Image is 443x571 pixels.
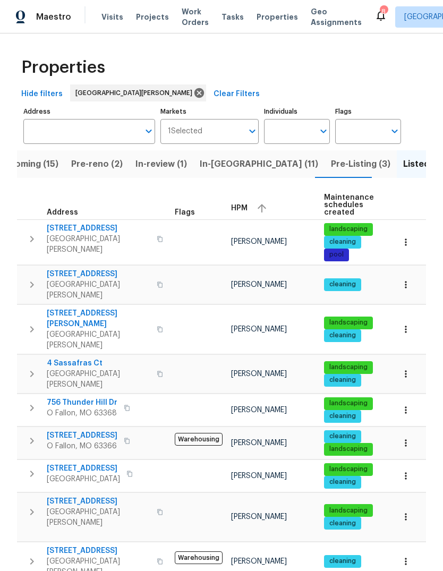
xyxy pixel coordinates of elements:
span: [STREET_ADDRESS] [47,430,117,441]
span: Projects [136,12,169,22]
span: [PERSON_NAME] [231,558,287,565]
span: 4 Sassafras Ct [47,358,150,369]
span: landscaping [325,465,372,474]
span: landscaping [325,225,372,234]
span: [GEOGRAPHIC_DATA][PERSON_NAME] [47,329,150,351]
span: Warehousing [175,433,223,446]
div: [GEOGRAPHIC_DATA][PERSON_NAME] [70,84,206,101]
span: landscaping [325,445,372,454]
span: cleaning [325,432,360,441]
span: [PERSON_NAME] [231,472,287,480]
span: [PERSON_NAME] [231,439,287,447]
span: [STREET_ADDRESS] [47,463,120,474]
span: Work Orders [182,6,209,28]
span: Pre-Listing (3) [331,157,390,172]
span: pool [325,250,348,259]
span: [GEOGRAPHIC_DATA] [47,474,120,484]
span: Maintenance schedules created [324,194,374,216]
label: Markets [160,108,259,115]
span: Pre-reno (2) [71,157,123,172]
button: Open [141,124,156,139]
span: Warehousing [175,551,223,564]
span: [GEOGRAPHIC_DATA][PERSON_NAME] [47,369,150,390]
span: [PERSON_NAME] [231,281,287,288]
span: [GEOGRAPHIC_DATA][PERSON_NAME] [47,507,150,528]
span: cleaning [325,280,360,289]
span: [PERSON_NAME] [231,513,287,521]
span: landscaping [325,363,372,372]
button: Clear Filters [209,84,264,104]
span: cleaning [325,519,360,528]
span: cleaning [325,376,360,385]
span: Tasks [221,13,244,21]
span: In-[GEOGRAPHIC_DATA] (11) [200,157,318,172]
span: Address [47,209,78,216]
span: Visits [101,12,123,22]
span: Hide filters [21,88,63,101]
label: Individuals [264,108,330,115]
span: Maestro [36,12,71,22]
span: HPM [231,204,248,212]
button: Open [245,124,260,139]
span: [GEOGRAPHIC_DATA][PERSON_NAME] [47,234,150,255]
span: Clear Filters [214,88,260,101]
span: [PERSON_NAME] [231,406,287,414]
label: Address [23,108,155,115]
span: 1 Selected [168,127,202,136]
span: cleaning [325,331,360,340]
span: landscaping [325,506,372,515]
span: O Fallon, MO 63368 [47,408,117,419]
span: [GEOGRAPHIC_DATA][PERSON_NAME] [75,88,197,98]
span: [STREET_ADDRESS] [47,496,150,507]
span: [GEOGRAPHIC_DATA][PERSON_NAME] [47,279,150,301]
span: cleaning [325,237,360,246]
span: [PERSON_NAME] [231,238,287,245]
div: 8 [380,6,387,17]
span: [STREET_ADDRESS] [47,223,150,234]
button: Hide filters [17,84,67,104]
span: cleaning [325,557,360,566]
span: 756 Thunder Hill Dr [47,397,117,408]
span: landscaping [325,318,372,327]
span: In-review (1) [135,157,187,172]
span: landscaping [325,399,372,408]
span: [STREET_ADDRESS][PERSON_NAME] [47,308,150,329]
span: Properties [21,62,105,73]
span: cleaning [325,478,360,487]
span: Geo Assignments [311,6,362,28]
span: [PERSON_NAME] [231,326,287,333]
span: [STREET_ADDRESS] [47,546,150,556]
span: Properties [257,12,298,22]
button: Open [387,124,402,139]
button: Open [316,124,331,139]
span: [PERSON_NAME] [231,370,287,378]
span: [STREET_ADDRESS] [47,269,150,279]
label: Flags [335,108,401,115]
span: cleaning [325,412,360,421]
span: Flags [175,209,195,216]
span: O Fallon, MO 63366 [47,441,117,451]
